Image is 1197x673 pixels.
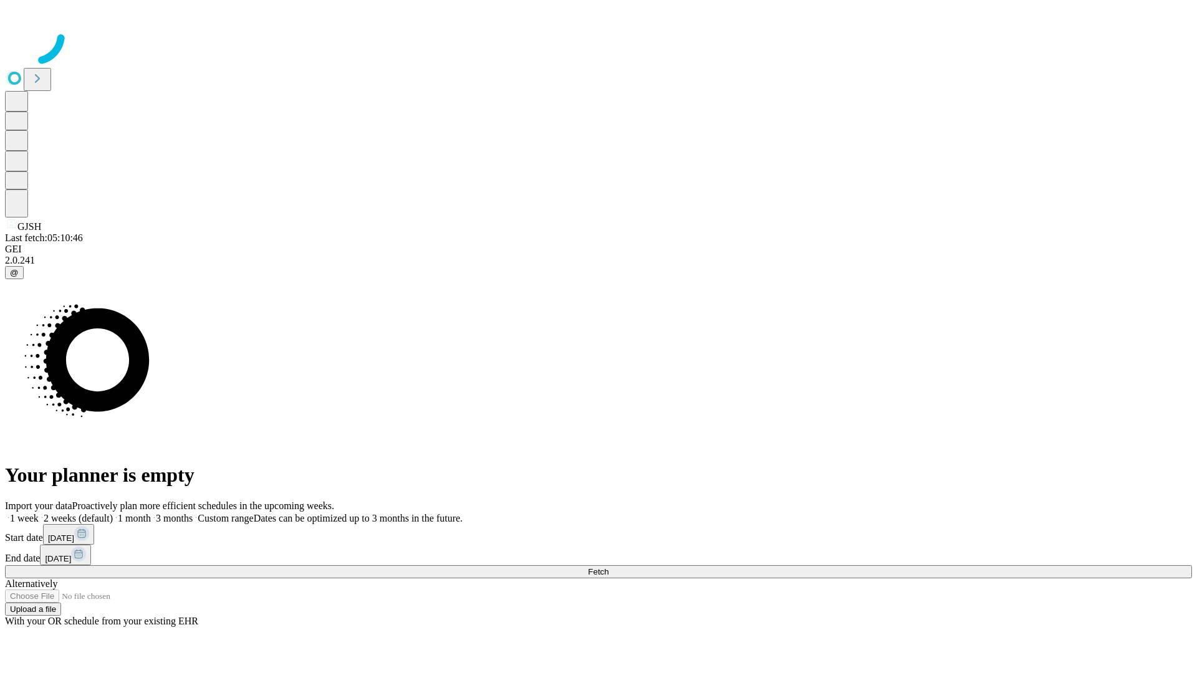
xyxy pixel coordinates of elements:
[5,603,61,616] button: Upload a file
[5,616,198,626] span: With your OR schedule from your existing EHR
[17,221,41,232] span: GJSH
[10,513,39,523] span: 1 week
[5,524,1192,545] div: Start date
[43,524,94,545] button: [DATE]
[156,513,193,523] span: 3 months
[5,545,1192,565] div: End date
[588,567,608,576] span: Fetch
[5,244,1192,255] div: GEI
[5,232,83,243] span: Last fetch: 05:10:46
[5,565,1192,578] button: Fetch
[48,533,74,543] span: [DATE]
[198,513,253,523] span: Custom range
[44,513,113,523] span: 2 weeks (default)
[5,500,72,511] span: Import your data
[5,255,1192,266] div: 2.0.241
[254,513,463,523] span: Dates can be optimized up to 3 months in the future.
[5,266,24,279] button: @
[5,578,57,589] span: Alternatively
[72,500,334,511] span: Proactively plan more efficient schedules in the upcoming weeks.
[5,464,1192,487] h1: Your planner is empty
[45,554,71,563] span: [DATE]
[40,545,91,565] button: [DATE]
[10,268,19,277] span: @
[118,513,151,523] span: 1 month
